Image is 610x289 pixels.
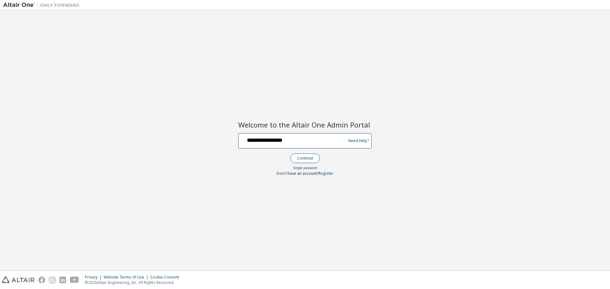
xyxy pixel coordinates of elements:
[38,277,45,283] img: facebook.svg
[290,154,320,163] button: Continue
[277,171,318,176] span: Don't have an account?
[293,166,317,170] a: Forgot password
[318,171,334,176] a: Register
[85,280,183,285] p: © 2025 Altair Engineering, Inc. All Rights Reserved.
[2,277,35,283] img: altair_logo.svg
[49,277,56,283] img: instagram.svg
[85,275,104,280] div: Privacy
[59,277,66,283] img: linkedin.svg
[104,275,150,280] div: Website Terms of Use
[238,120,372,129] h2: Welcome to the Altair One Admin Portal
[150,275,183,280] div: Cookie Consent
[3,2,83,8] img: Altair One
[70,277,79,283] img: youtube.svg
